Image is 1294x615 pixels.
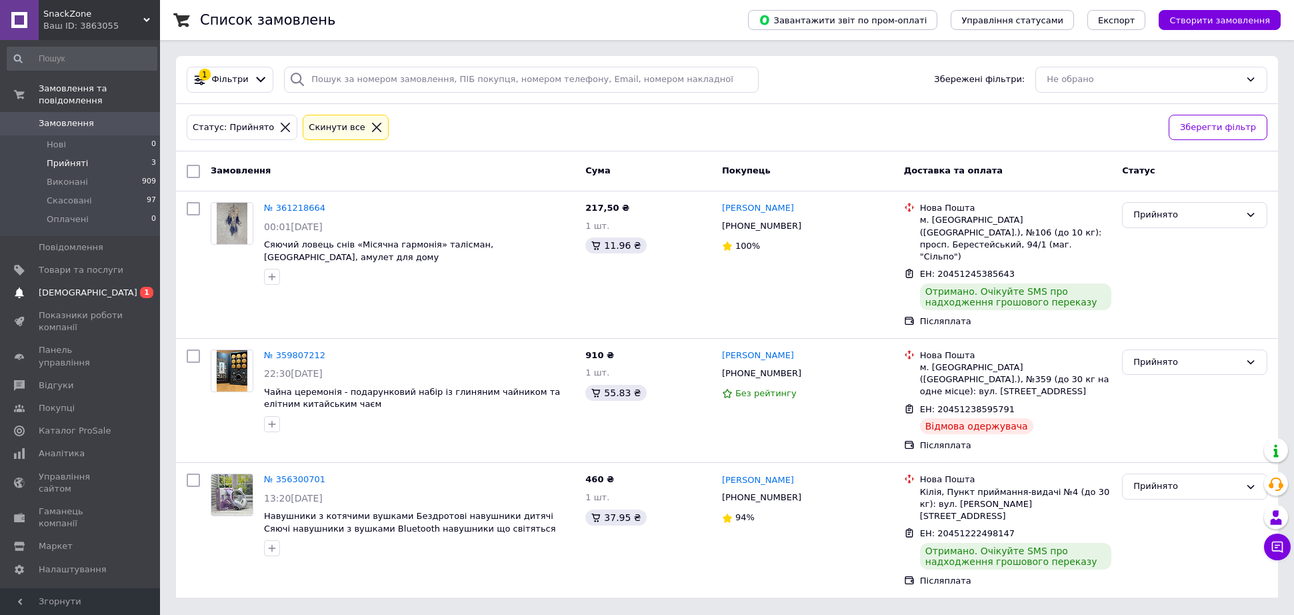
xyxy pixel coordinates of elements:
a: № 359807212 [264,350,325,360]
div: Нова Пошта [920,350,1111,362]
div: Отримано. Очікуйте SMS про надходження грошового переказу [920,283,1111,310]
div: Відмова одержувача [920,418,1033,434]
a: № 356300701 [264,474,325,484]
span: Маркет [39,540,73,552]
span: 22:30[DATE] [264,368,323,379]
div: Кілія, Пункт приймання-видачі №4 (до 30 кг): вул. [PERSON_NAME][STREET_ADDRESS] [920,486,1111,523]
span: 0 [151,213,156,225]
div: м. [GEOGRAPHIC_DATA] ([GEOGRAPHIC_DATA].), №106 (до 10 кг): просп. Берестейський, 94/1 (маг. "Сіл... [920,214,1111,263]
span: ЕН: 20451245385643 [920,269,1015,279]
img: Фото товару [217,350,248,392]
div: Ваш ID: 3863055 [43,20,160,32]
a: Чайна церемонія - подарунковий набір із глиняним чайником та елітним китайським чаєм [264,387,560,410]
div: 55.83 ₴ [585,385,646,401]
a: Фото товару [211,202,253,245]
span: Панель управління [39,344,123,368]
span: Cума [585,165,610,175]
div: Не обрано [1047,73,1240,87]
span: Покупці [39,402,75,414]
div: 1 [199,69,211,81]
a: Фото товару [211,474,253,516]
span: Товари та послуги [39,264,123,276]
div: Прийнято [1133,480,1240,494]
span: 100% [735,241,760,251]
span: Статус [1122,165,1155,175]
span: [DEMOGRAPHIC_DATA] [39,287,137,299]
span: 1 [140,287,153,298]
span: Експорт [1098,15,1135,25]
span: Виконані [47,176,88,188]
span: 13:20[DATE] [264,493,323,504]
input: Пошук [7,47,157,71]
span: Відгуки [39,380,73,392]
span: Каталог ProSale [39,425,111,437]
span: Замовлення [39,117,94,129]
div: [PHONE_NUMBER] [719,217,804,235]
a: № 361218664 [264,203,325,213]
span: 3 [151,157,156,169]
a: Створити замовлення [1145,15,1281,25]
div: Післяплата [920,316,1111,328]
div: [PHONE_NUMBER] [719,489,804,506]
img: Фото товару [217,203,248,244]
span: Повідомлення [39,241,103,253]
div: [PHONE_NUMBER] [719,365,804,382]
div: Прийнято [1133,356,1240,370]
span: 97 [147,195,156,207]
div: м. [GEOGRAPHIC_DATA] ([GEOGRAPHIC_DATA].), №359 (до 30 кг на одне місце): вул. [STREET_ADDRESS] [920,362,1111,398]
div: Отримано. Очікуйте SMS про надходження грошового переказу [920,543,1111,570]
span: 1 шт. [585,368,609,378]
span: 00:01[DATE] [264,221,323,232]
span: Аналітика [39,448,85,460]
span: Показники роботи компанії [39,310,123,334]
div: Cкинути все [306,121,368,135]
span: 909 [142,176,156,188]
span: Збережені фільтри: [934,73,1025,86]
div: Післяплата [920,575,1111,587]
span: 0 [151,139,156,151]
div: Прийнято [1133,208,1240,222]
button: Завантажити звіт по пром-оплаті [748,10,937,30]
div: Післяплата [920,440,1111,452]
span: Прийняті [47,157,88,169]
span: 1 шт. [585,492,609,502]
span: ЕН: 20451222498147 [920,528,1015,538]
span: Доставка та оплата [904,165,1003,175]
span: Замовлення та повідомлення [39,83,160,107]
span: Фільтри [212,73,249,86]
img: Фото товару [211,474,253,516]
a: [PERSON_NAME] [722,202,794,215]
input: Пошук за номером замовлення, ПІБ покупця, номером телефону, Email, номером накладної [284,67,759,93]
a: [PERSON_NAME] [722,474,794,487]
button: Створити замовлення [1159,10,1281,30]
span: Зберегти фільтр [1180,121,1256,135]
span: SnackZone [43,8,143,20]
button: Чат з покупцем [1264,534,1291,560]
span: 94% [735,512,755,522]
span: Нові [47,139,66,151]
div: Статус: Прийнято [190,121,277,135]
a: Навушники з котячими вушками Бездротові навушники дитячі Сяючі навушники з вушками Bluetooth наву... [264,511,556,546]
span: ЕН: 20451238595791 [920,404,1015,414]
span: Управління сайтом [39,471,123,495]
a: Фото товару [211,350,253,392]
div: Нова Пошта [920,474,1111,486]
span: Гаманець компанії [39,506,123,530]
span: Управління статусами [961,15,1063,25]
span: 217,50 ₴ [585,203,629,213]
span: 460 ₴ [585,474,614,484]
span: 1 шт. [585,221,609,231]
span: 910 ₴ [585,350,614,360]
button: Зберегти фільтр [1169,115,1267,141]
div: 37.95 ₴ [585,510,646,526]
a: Сяючий ловець снів «Місячна гармонія» талісман, [GEOGRAPHIC_DATA], амулет для дому [264,239,493,262]
span: Налаштування [39,564,107,576]
span: Покупець [722,165,771,175]
button: Управління статусами [951,10,1074,30]
button: Експорт [1087,10,1146,30]
a: [PERSON_NAME] [722,350,794,362]
div: Нова Пошта [920,202,1111,214]
span: Без рейтингу [735,388,797,398]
